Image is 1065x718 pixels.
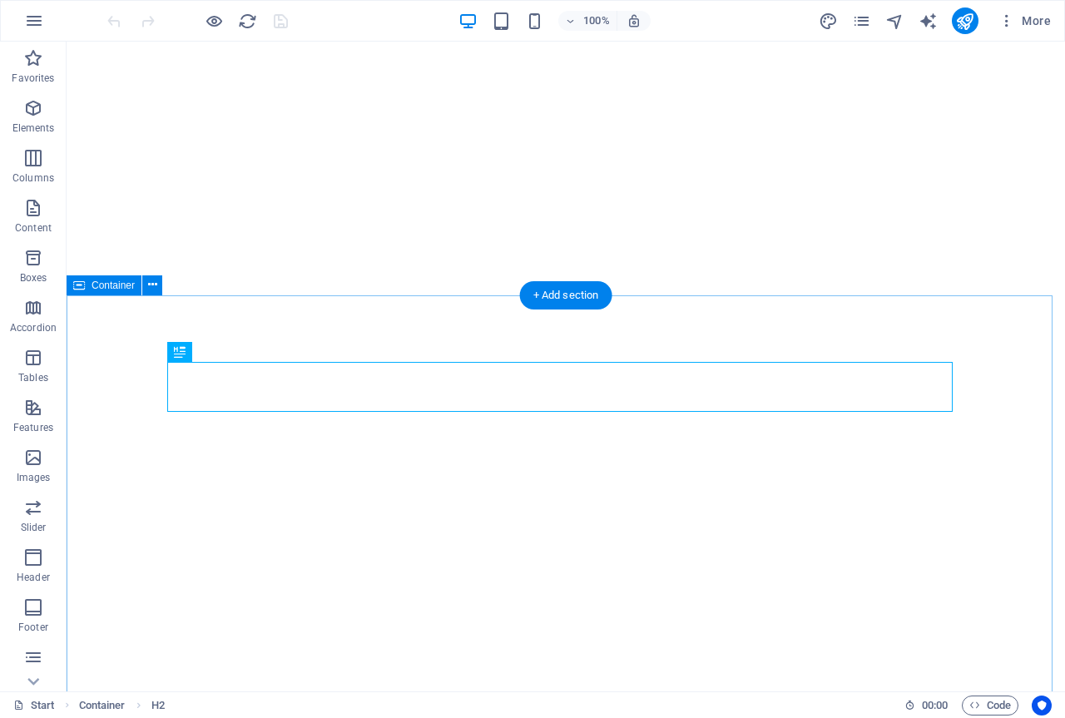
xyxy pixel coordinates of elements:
[1032,696,1052,716] button: Usercentrics
[13,696,55,716] a: Click to cancel selection. Double-click to open Pages
[955,12,974,31] i: Publish
[627,13,641,28] i: On resize automatically adjust zoom level to fit chosen device.
[20,271,47,285] p: Boxes
[852,12,871,31] i: Pages (Ctrl+Alt+S)
[583,11,610,31] h6: 100%
[18,671,48,684] p: Forms
[17,471,51,484] p: Images
[237,11,257,31] button: reload
[18,371,48,384] p: Tables
[819,11,839,31] button: design
[21,521,47,534] p: Slider
[13,421,53,434] p: Features
[520,281,612,309] div: + Add section
[15,221,52,235] p: Content
[17,571,50,584] p: Header
[12,171,54,185] p: Columns
[992,7,1058,34] button: More
[79,696,165,716] nav: breadcrumb
[18,621,48,634] p: Footer
[922,696,948,716] span: 00 00
[904,696,949,716] h6: Session time
[852,11,872,31] button: pages
[10,321,57,334] p: Accordion
[934,699,936,711] span: :
[238,12,257,31] i: Reload page
[919,12,938,31] i: AI Writer
[12,72,54,85] p: Favorites
[12,121,55,135] p: Elements
[885,11,905,31] button: navigator
[919,11,939,31] button: text_generator
[204,11,224,31] button: Click here to leave preview mode and continue editing
[952,7,978,34] button: publish
[558,11,617,31] button: 100%
[819,12,838,31] i: Design (Ctrl+Alt+Y)
[151,696,165,716] span: Click to select. Double-click to edit
[969,696,1011,716] span: Code
[92,280,135,290] span: Container
[962,696,1018,716] button: Code
[998,12,1051,29] span: More
[79,696,126,716] span: Click to select. Double-click to edit
[885,12,904,31] i: Navigator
